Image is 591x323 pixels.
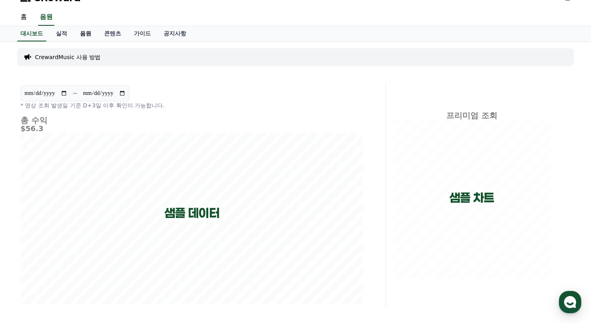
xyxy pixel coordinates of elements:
h5: $56.3 [21,125,363,133]
a: 홈 [14,9,33,26]
a: 대시보드 [17,26,46,41]
a: 음원 [38,9,54,26]
a: 홈 [2,255,53,275]
p: 샘플 데이터 [164,206,220,220]
a: 음원 [74,26,98,41]
span: 대화 [74,267,83,274]
a: 콘텐츠 [98,26,127,41]
a: 공지사항 [157,26,193,41]
a: 설정 [104,255,154,275]
p: ~ [72,88,78,98]
p: 샘플 차트 [449,191,494,205]
span: 홈 [25,267,30,274]
p: * 영상 조회 발생일 기준 D+3일 이후 확인이 가능합니다. [21,101,363,109]
span: 설정 [124,267,134,274]
a: 실적 [49,26,74,41]
h4: 총 수익 [21,116,363,125]
a: 가이드 [127,26,157,41]
a: 대화 [53,255,104,275]
h4: 프리미엄 조회 [392,111,551,120]
a: CrewardMusic 사용 방법 [35,53,101,61]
